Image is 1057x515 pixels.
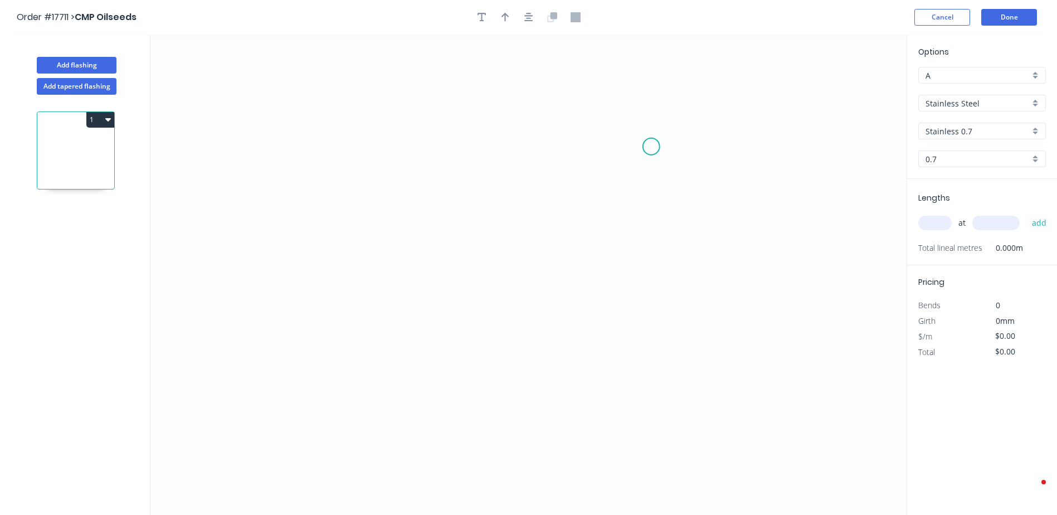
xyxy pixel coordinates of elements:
span: Girth [918,315,936,326]
span: Bends [918,300,941,310]
span: $/m [918,331,932,342]
button: Add flashing [37,57,116,74]
svg: 0 [150,35,907,515]
span: 0mm [996,315,1015,326]
span: Total [918,347,935,357]
button: add [1026,213,1053,232]
span: 0.000m [982,240,1023,256]
input: Colour [926,125,1030,137]
button: Done [981,9,1037,26]
span: Order #17711 > [17,11,75,23]
span: CMP Oilseeds [75,11,137,23]
iframe: Intercom live chat [1019,477,1046,504]
span: Pricing [918,276,944,288]
input: Price level [926,70,1030,81]
button: 1 [86,112,114,128]
span: Lengths [918,192,950,203]
span: 0 [996,300,1000,310]
input: Thickness [926,153,1030,165]
button: Add tapered flashing [37,78,116,95]
span: at [958,215,966,231]
span: Options [918,46,949,57]
span: Total lineal metres [918,240,982,256]
input: Material [926,98,1030,109]
button: Cancel [914,9,970,26]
